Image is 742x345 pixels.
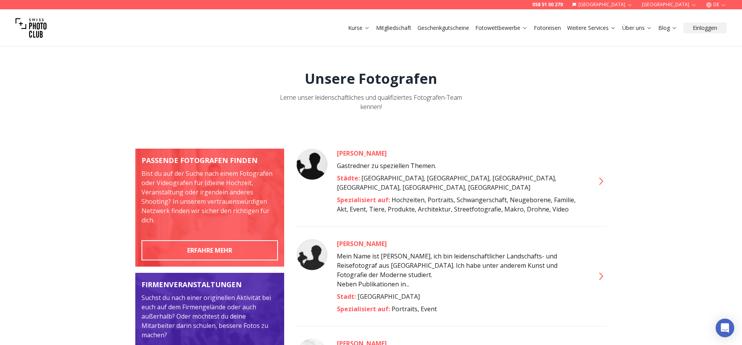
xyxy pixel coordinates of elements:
div: PASSENDE FOTOGRAFEN FINDEN [141,155,278,166]
button: ERFAHRE MEHR [141,240,278,260]
a: Blog [658,24,677,32]
div: FIRMENVERANSTALTUNGEN [141,279,278,290]
span: Neben Publikationen in... [337,251,585,288]
a: Fotowettbewerbe [475,24,528,32]
div: [GEOGRAPHIC_DATA] [337,292,585,301]
div: Hochzeiten, Portraits, Schwangerschaft, Neugeborene, Familie, Akt, Event, Tiere, Produkte, Archit... [337,195,585,214]
p: Gastredner zu speziellen Themen. [337,161,585,170]
div: [GEOGRAPHIC_DATA], [GEOGRAPHIC_DATA], [GEOGRAPHIC_DATA], [GEOGRAPHIC_DATA], [GEOGRAPHIC_DATA], [G... [337,173,585,192]
span: Spezialisiert auf : [337,196,392,204]
button: Mitgliedschaft [373,23,414,33]
button: Über uns [619,23,655,33]
span: Suchst du nach einer originellen Aktivität bei euch auf dem Firmengelände oder auch außerhalb? Od... [141,293,271,339]
a: Fotoreisen [534,24,561,32]
a: [PERSON_NAME] [337,149,585,158]
button: Geschenkgutscheine [414,23,472,33]
img: Swiss photo club [16,12,47,43]
p: Mein Name ist [PERSON_NAME], ich bin leidenschaftlicher Landschafts- und Reisefotograf aus [GEOGR... [337,251,585,279]
img: Franz Sußbauer [297,239,328,270]
a: Kurse [348,24,370,32]
button: Fotoreisen [531,23,564,33]
div: Portraits, Event [337,304,585,314]
a: [PERSON_NAME] [337,239,585,248]
button: Weitere Services [564,23,619,33]
a: Mitgliedschaft [376,24,411,32]
a: Geschenkgutscheine [418,24,469,32]
span: Städte : [337,174,361,182]
img: Meet the team [135,149,284,267]
button: Fotowettbewerbe [472,23,531,33]
a: Meet the teamPASSENDE FOTOGRAFEN FINDENBist du auf der Suche nach einem Fotografen oder Videograf... [135,149,284,267]
h1: Unsere Fotografen [305,71,437,87]
span: Spezialisiert auf : [337,305,392,313]
button: Kurse [345,23,373,33]
button: Einloggen [683,23,726,33]
img: Danny Jüngling [297,149,328,180]
a: Über uns [622,24,652,32]
a: Weitere Services [567,24,616,32]
span: Stadt : [337,292,357,301]
button: Blog [655,23,680,33]
div: Open Intercom Messenger [716,319,734,337]
span: Bist du auf der Suche nach einem Fotografen oder Videografen für (d)eine Hochzeit, Veranstaltung ... [141,169,273,224]
a: 058 51 00 270 [532,2,563,8]
span: Lerne unser leidenschaftliches und qualifiziertes Fotografen-Team kennen! [280,93,462,111]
